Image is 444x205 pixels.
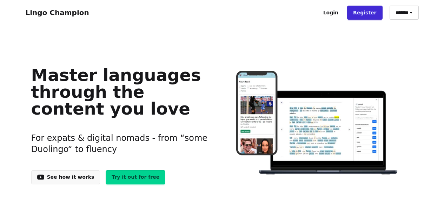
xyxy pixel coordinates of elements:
a: Try it out for free [106,170,165,184]
h3: For expats & digital nomads - from “some Duolingo“ to fluency [31,124,211,163]
a: Login [317,6,344,20]
img: Learn languages online [222,71,413,176]
a: See how it works [31,170,100,184]
a: Lingo Champion [26,8,89,17]
a: Register [347,6,383,20]
h1: Master languages through the content you love [31,67,211,117]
